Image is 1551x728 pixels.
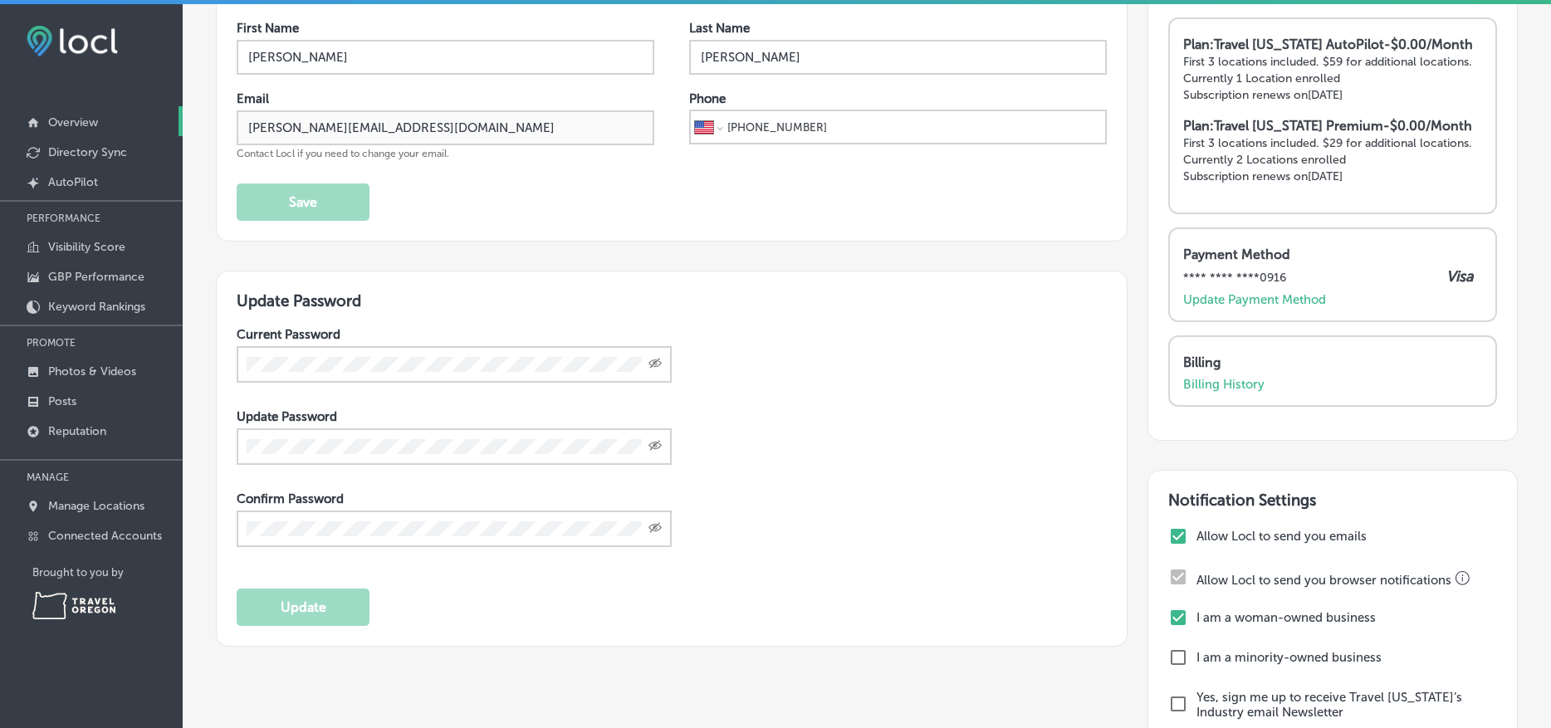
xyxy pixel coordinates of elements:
[1168,491,1497,510] h3: Notification Settings
[726,111,1100,143] input: Phone number
[237,183,369,221] button: Save
[237,327,340,342] label: Current Password
[48,175,98,189] p: AutoPilot
[48,240,125,254] p: Visibility Score
[32,592,115,619] img: Travel Oregon
[648,357,662,372] span: Toggle password visibility
[1196,573,1451,588] label: Allow Locl to send you browser notifications
[237,409,337,424] label: Update Password
[1196,650,1493,665] label: I am a minority-owned business
[48,424,106,438] p: Reputation
[1446,267,1474,286] p: Visa
[48,145,127,159] p: Directory Sync
[1183,292,1326,307] a: Update Payment Method
[48,115,98,129] p: Overview
[48,499,144,513] p: Manage Locations
[1183,247,1474,262] p: Payment Method
[48,270,144,284] p: GBP Performance
[237,148,449,159] span: Contact Locl if you need to change your email.
[48,529,162,543] p: Connected Accounts
[1183,153,1482,167] p: Currently 2 Locations enrolled
[1183,354,1474,370] p: Billing
[237,21,299,36] label: First Name
[237,291,1107,310] h3: Update Password
[237,589,369,626] button: Update
[1183,88,1482,102] p: Subscription renews on [DATE]
[689,40,1107,75] input: Enter Last Name
[48,394,76,408] p: Posts
[1183,377,1265,392] a: Billing History
[237,40,654,75] input: Enter First Name
[237,110,654,145] input: Enter Email
[648,439,662,454] span: Toggle password visibility
[237,91,269,106] label: Email
[1183,136,1482,150] p: First 3 locations included. $29 for additional locations.
[48,364,136,379] p: Photos & Videos
[689,91,726,106] label: Phone
[237,491,344,506] label: Confirm Password
[27,26,118,56] img: fda3e92497d09a02dc62c9cd864e3231.png
[648,521,662,536] span: Toggle password visibility
[1456,571,1470,586] button: Please check your browser notification settings if you are not able to adjust this field.
[1183,55,1482,69] p: First 3 locations included. $59 for additional locations.
[48,300,145,314] p: Keyword Rankings
[1183,118,1472,134] strong: Plan: Travel [US_STATE] Premium - $0.00/Month
[1183,169,1482,183] p: Subscription renews on [DATE]
[1196,529,1493,544] label: Allow Locl to send you emails
[32,566,183,579] p: Brought to you by
[689,21,750,36] label: Last Name
[1196,690,1493,720] label: Yes, sign me up to receive Travel [US_STATE]’s Industry email Newsletter
[1183,37,1473,52] strong: Plan: Travel [US_STATE] AutoPilot - $0.00/Month
[1196,610,1493,625] label: I am a woman-owned business
[1183,71,1482,86] p: Currently 1 Location enrolled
